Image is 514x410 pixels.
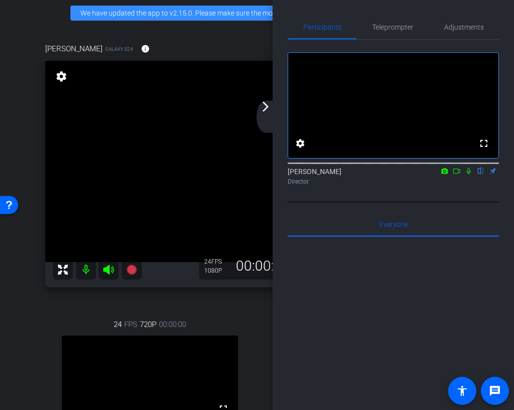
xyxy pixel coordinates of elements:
[475,166,487,175] mat-icon: flip
[204,258,229,266] div: 24
[54,70,68,83] mat-icon: settings
[478,137,490,149] mat-icon: fullscreen
[372,24,413,31] span: Teleprompter
[45,43,103,54] span: [PERSON_NAME]
[114,319,122,330] span: 24
[70,6,444,21] div: We have updated the app to v2.15.0. Please make sure the mobile user has the newest version.
[288,167,499,186] div: [PERSON_NAME]
[229,258,297,275] div: 00:00:00
[303,24,341,31] span: Participants
[141,44,150,53] mat-icon: info
[444,24,484,31] span: Adjustments
[456,385,468,397] mat-icon: accessibility
[140,319,156,330] span: 720P
[211,258,222,265] span: FPS
[379,221,408,228] span: Everyone
[294,137,306,149] mat-icon: settings
[124,319,137,330] span: FPS
[288,177,499,186] div: Director
[260,101,272,113] mat-icon: arrow_forward_ios
[105,45,133,53] span: Galaxy S24
[159,319,186,330] span: 00:00:00
[204,267,229,275] div: 1080P
[489,385,501,397] mat-icon: message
